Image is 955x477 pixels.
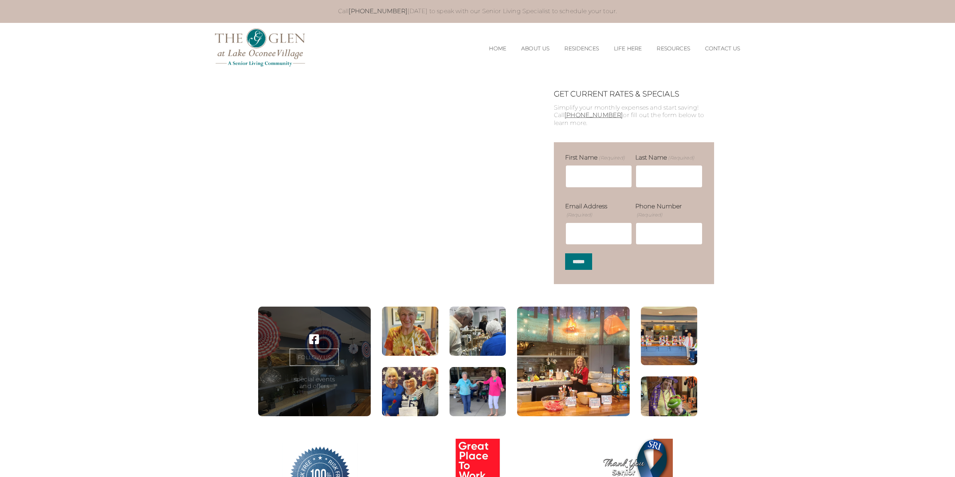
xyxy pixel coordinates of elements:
p: Simplify your monthly expenses and start saving! Call or fill out the form below to learn more. [554,104,714,127]
label: First Name [565,153,625,162]
label: Email Address [565,202,633,219]
label: Phone Number [635,202,703,219]
span: (Required) [598,154,625,161]
label: Last Name [635,153,694,162]
p: for special events and offers [294,370,335,390]
a: [PHONE_NUMBER] [349,8,407,15]
span: (Required) [565,211,592,218]
a: Contact Us [705,45,740,52]
a: About Us [521,45,549,52]
h2: GET CURRENT RATES & SPECIALS [554,89,714,98]
a: Residences [564,45,599,52]
img: The Glen Lake Oconee Home [215,29,305,66]
a: [PHONE_NUMBER] [564,111,623,119]
a: FOLLOW US [290,349,338,366]
p: Call [DATE] to speak with our Senior Living Specialist to schedule your tour. [223,8,733,15]
a: Visit our ' . $platform_name . ' page [309,334,319,345]
span: (Required) [636,211,662,218]
a: Home [489,45,506,52]
a: Life Here [614,45,642,52]
span: (Required) [668,154,694,161]
a: Resources [657,45,690,52]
